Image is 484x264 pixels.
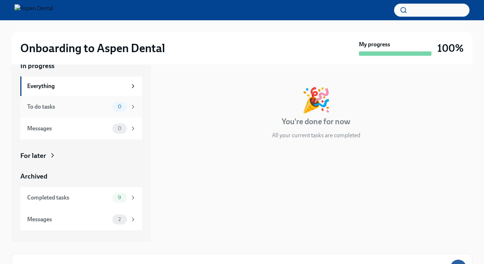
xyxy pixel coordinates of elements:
[282,116,350,127] h4: You're done for now
[114,217,125,222] span: 2
[359,41,390,49] strong: My progress
[27,215,109,223] div: Messages
[113,126,126,131] span: 0
[301,88,331,112] div: 🎉
[272,131,360,139] p: All your current tasks are completed
[20,172,142,181] a: Archived
[20,118,142,139] a: Messages0
[27,82,127,90] div: Everything
[113,104,126,109] span: 0
[20,151,142,160] a: For later
[20,187,142,209] a: Completed tasks9
[27,103,109,111] div: To do tasks
[20,151,46,160] div: For later
[15,4,53,16] img: Aspen Dental
[437,42,464,55] h3: 100%
[27,125,109,133] div: Messages
[20,41,165,55] h2: Onboarding to Aspen Dental
[113,195,125,200] span: 9
[20,61,142,71] a: In progress
[27,194,109,202] div: Completed tasks
[160,61,194,71] div: In progress
[20,76,142,96] a: Everything
[20,209,142,230] a: Messages2
[20,96,142,118] a: To do tasks0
